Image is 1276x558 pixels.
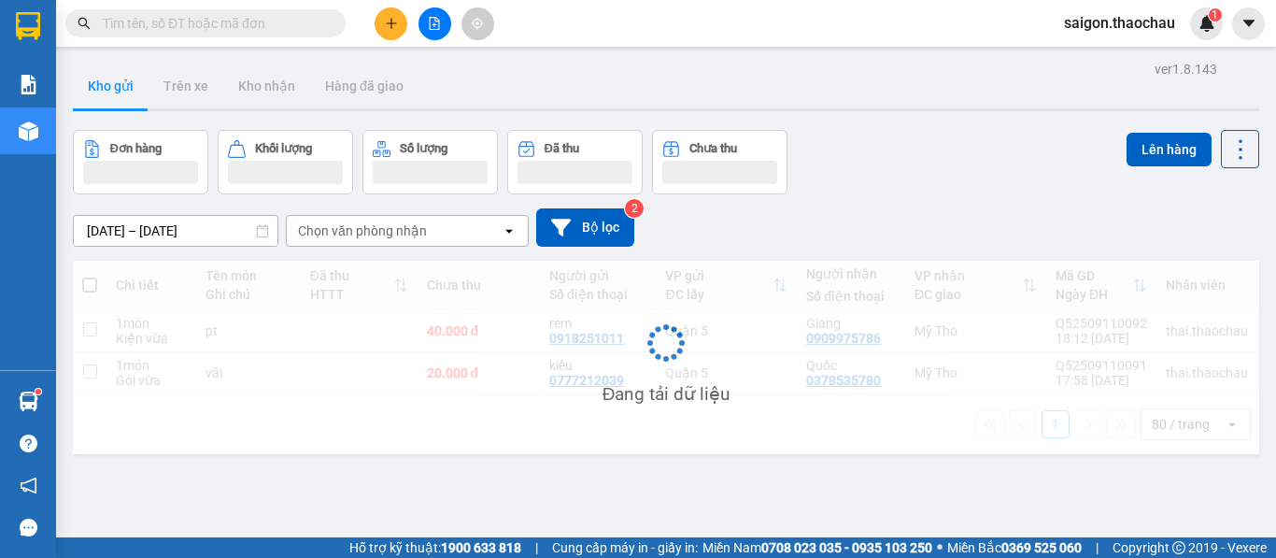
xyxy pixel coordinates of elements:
[20,435,37,452] span: question-circle
[1049,11,1190,35] span: saigon.thaochau
[1001,540,1082,555] strong: 0369 525 060
[535,537,538,558] span: |
[461,7,494,40] button: aim
[349,537,521,558] span: Hỗ trợ kỹ thuật:
[149,64,223,108] button: Trên xe
[20,477,37,494] span: notification
[625,199,644,218] sup: 2
[78,17,91,30] span: search
[441,540,521,555] strong: 1900 633 818
[428,17,441,30] span: file-add
[218,130,353,194] button: Khối lượng
[536,208,634,247] button: Bộ lọc
[400,142,447,155] div: Số lượng
[103,13,323,34] input: Tìm tên, số ĐT hoặc mã đơn
[16,12,40,40] img: logo-vxr
[1212,8,1218,21] span: 1
[552,537,698,558] span: Cung cấp máy in - giấy in:
[1155,59,1217,79] div: ver 1.8.143
[223,64,310,108] button: Kho nhận
[1209,8,1222,21] sup: 1
[362,130,498,194] button: Số lượng
[1127,133,1212,166] button: Lên hàng
[73,130,208,194] button: Đơn hàng
[502,223,517,238] svg: open
[702,537,932,558] span: Miền Nam
[471,17,484,30] span: aim
[1096,537,1099,558] span: |
[73,64,149,108] button: Kho gửi
[298,222,427,240] div: Chọn văn phòng nhận
[19,122,38,141] img: warehouse-icon
[418,7,451,40] button: file-add
[507,130,643,194] button: Đã thu
[1241,15,1257,32] span: caret-down
[937,544,943,551] span: ⚪️
[385,17,398,30] span: plus
[689,142,737,155] div: Chưa thu
[603,380,730,408] div: Đang tải dữ liệu
[19,75,38,94] img: solution-icon
[35,389,41,394] sup: 1
[110,142,162,155] div: Đơn hàng
[19,392,38,411] img: warehouse-icon
[375,7,407,40] button: plus
[545,142,579,155] div: Đã thu
[1232,7,1265,40] button: caret-down
[761,540,932,555] strong: 0708 023 035 - 0935 103 250
[947,537,1082,558] span: Miền Bắc
[1172,541,1185,554] span: copyright
[255,142,312,155] div: Khối lượng
[74,216,277,246] input: Select a date range.
[1198,15,1215,32] img: icon-new-feature
[652,130,787,194] button: Chưa thu
[310,64,418,108] button: Hàng đã giao
[20,519,37,537] span: message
